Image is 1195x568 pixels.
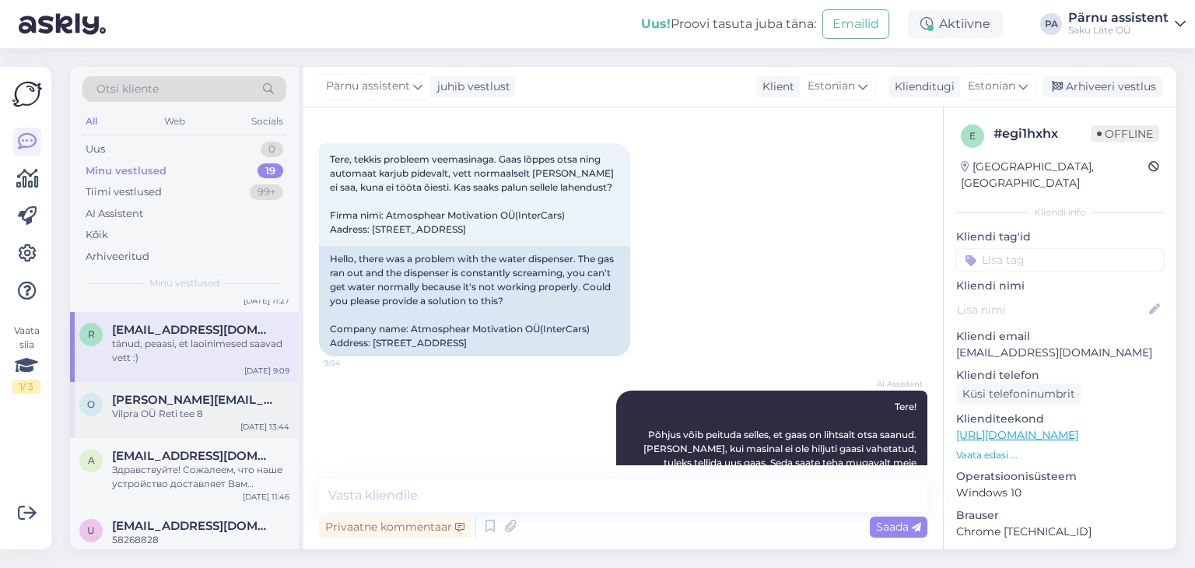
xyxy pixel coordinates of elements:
div: [DATE] 9:09 [244,365,289,377]
p: Chrome [TECHNICAL_ID] [956,524,1164,540]
div: 99+ [250,184,283,200]
div: [GEOGRAPHIC_DATA], [GEOGRAPHIC_DATA] [961,159,1148,191]
span: Offline [1091,125,1159,142]
div: Vilpra OÜ Reti tee 8 [112,407,289,421]
input: Lisa tag [956,248,1164,272]
div: Здравствуйте! Сожалеем, что наше устройство доставляет Вам неудобства! Пожалуйста, свяжитесь с на... [112,463,289,491]
div: Privaatne kommentaar [319,517,471,538]
span: rolarin@intercars.eu [112,323,274,337]
div: 1 / 3 [12,380,40,394]
span: Estonian [968,78,1015,95]
div: Proovi tasuta juba täna: [641,15,816,33]
p: Kliendi nimi [956,278,1164,294]
p: Kliendi tag'id [956,229,1164,245]
div: Arhiveeri vestlus [1043,76,1162,97]
div: 58268828 [112,533,289,547]
div: [DATE] 11:27 [244,295,289,307]
div: # egi1hxhx [993,124,1091,143]
div: Küsi telefoninumbrit [956,384,1081,405]
span: Otsi kliente [96,81,159,97]
p: Kliendi telefon [956,367,1164,384]
p: Operatsioonisüsteem [956,468,1164,485]
b: Uus! [641,16,671,31]
span: Pärnu assistent [326,78,410,95]
div: Arhiveeritud [86,249,149,265]
span: Minu vestlused [149,276,219,290]
p: Windows 10 [956,485,1164,501]
div: [DATE] 11:46 [243,491,289,503]
span: 9:04 [324,357,382,369]
div: Klient [756,79,794,95]
div: [DATE] 11:23 [244,547,289,559]
span: a [88,454,95,466]
span: u [87,524,95,536]
div: Minu vestlused [86,163,166,179]
div: Hello, there was a problem with the water dispenser. The gas ran out and the dispenser is constan... [319,246,630,356]
div: Uus [86,142,105,157]
p: Brauser [956,507,1164,524]
p: [EMAIL_ADDRESS][DOMAIN_NAME] [956,345,1164,361]
div: juhib vestlust [431,79,510,95]
div: All [82,111,100,131]
span: Estonian [808,78,855,95]
div: Klienditugi [888,79,955,95]
div: 0 [261,142,283,157]
div: Vaata siia [12,324,40,394]
div: Socials [248,111,286,131]
span: e [969,130,976,142]
p: Vaata edasi ... [956,448,1164,462]
div: Kõik [86,227,108,243]
div: Web [161,111,188,131]
div: tänud, peaasi, et laoinimesed saavad vett :) [112,337,289,365]
span: oleg.kiyanov@vilpra.ee [112,393,274,407]
div: Pärnu assistent [1068,12,1169,24]
div: 19 [258,163,283,179]
div: Aktiivne [908,10,1003,38]
span: AI Assistent [864,378,923,390]
button: Emailid [822,9,889,39]
span: uthf1@hotmail.com [112,519,274,533]
p: Klienditeekond [956,411,1164,427]
a: [URL][DOMAIN_NAME] [956,428,1078,442]
span: o [87,398,95,410]
span: r [88,328,95,340]
input: Lisa nimi [957,301,1146,318]
div: Saku Läte OÜ [1068,24,1169,37]
div: Kliendi info [956,205,1164,219]
a: Pärnu assistentSaku Läte OÜ [1068,12,1186,37]
div: [DATE] 13:44 [240,421,289,433]
span: Tere, tekkis probleem veemasinaga. Gaas lõppes otsa ning automaat karjub pidevalt, vett normaalse... [330,153,616,235]
div: PA [1040,13,1062,35]
img: Askly Logo [12,79,42,109]
div: AI Assistent [86,206,143,222]
span: Saada [876,520,921,534]
span: artegokivi@gmail.com [112,449,274,463]
div: Tiimi vestlused [86,184,162,200]
p: Kliendi email [956,328,1164,345]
